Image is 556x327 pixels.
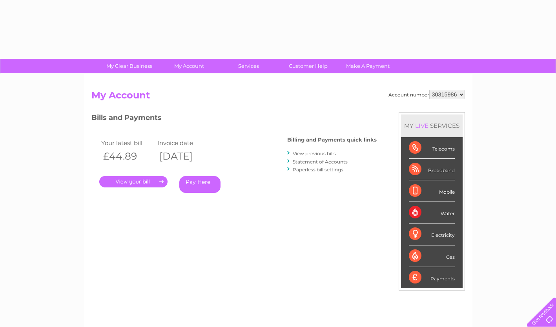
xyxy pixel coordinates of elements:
a: Services [216,59,281,73]
div: Water [409,202,455,223]
a: Statement of Accounts [293,159,348,165]
div: Account number [388,90,465,99]
td: Invoice date [155,138,212,148]
div: MY SERVICES [401,114,463,137]
h3: Bills and Payments [91,112,377,126]
th: £44.89 [99,148,156,164]
a: . [99,176,168,187]
div: Telecoms [409,137,455,159]
h2: My Account [91,90,465,105]
td: Your latest bill [99,138,156,148]
a: Pay Here [179,176,221,193]
a: My Account [157,59,221,73]
div: Gas [409,245,455,267]
a: My Clear Business [97,59,162,73]
a: Make A Payment [335,59,400,73]
a: Paperless bill settings [293,167,343,173]
div: Payments [409,267,455,288]
a: Customer Help [276,59,341,73]
th: [DATE] [155,148,212,164]
div: LIVE [414,122,430,129]
div: Broadband [409,159,455,180]
a: View previous bills [293,151,336,156]
div: Electricity [409,223,455,245]
h4: Billing and Payments quick links [287,137,377,143]
div: Mobile [409,180,455,202]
